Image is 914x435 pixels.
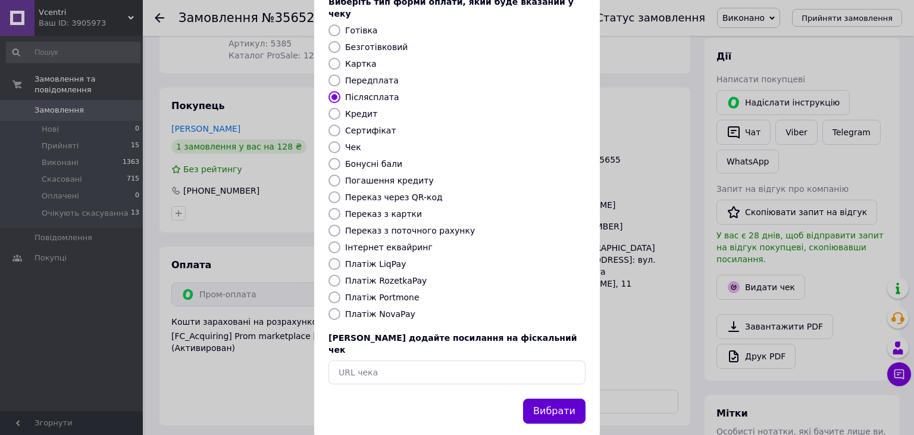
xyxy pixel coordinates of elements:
label: Сертифікат [345,126,396,135]
label: Переказ через QR-код [345,192,443,202]
label: Інтернет еквайринг [345,243,433,252]
label: Післясплата [345,92,399,102]
label: Картка [345,59,377,69]
label: Платіж LiqPay [345,259,406,269]
label: Погашення кредиту [345,176,434,185]
label: Передплата [345,76,399,85]
label: Переказ з поточного рахунку [345,226,475,235]
label: Чек [345,142,361,152]
label: Платіж RozetkaPay [345,276,427,285]
button: Вибрати [523,399,586,424]
label: Переказ з картки [345,209,422,219]
label: Платіж Portmone [345,293,420,302]
label: Платіж NovaPay [345,309,415,319]
label: Бонусні бали [345,159,402,169]
label: Кредит [345,109,377,119]
span: [PERSON_NAME] додайте посилання на фіскальний чек [328,333,577,355]
input: URL чека [328,361,586,384]
label: Готівка [345,26,377,35]
label: Безготівковий [345,42,408,52]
